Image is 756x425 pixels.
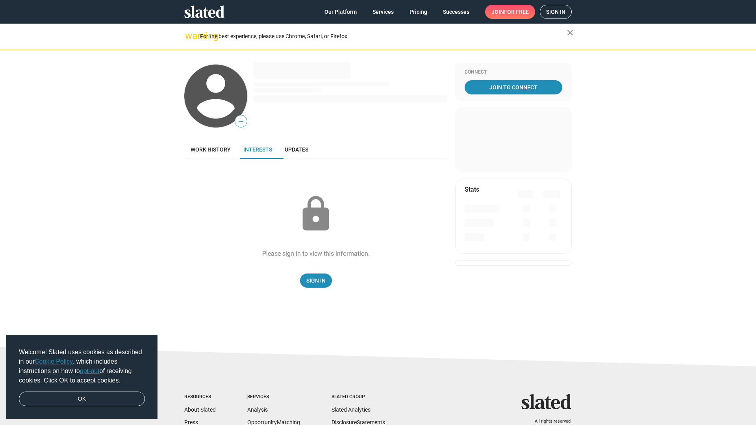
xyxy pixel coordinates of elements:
div: Services [247,394,300,400]
span: Sign In [306,273,326,288]
mat-icon: lock [296,194,335,234]
span: Our Platform [324,5,357,19]
a: About Slated [184,407,216,413]
a: Analysis [247,407,268,413]
span: for free [504,5,529,19]
a: Joinfor free [485,5,535,19]
a: Pricing [403,5,434,19]
div: Please sign in to view this information. [262,249,370,258]
div: cookieconsent [6,335,157,419]
span: Services [372,5,394,19]
span: Join To Connect [466,80,561,94]
a: opt-out [80,368,100,374]
span: Welcome! Slated uses cookies as described in our , which includes instructions on how to of recei... [19,347,145,385]
mat-icon: warning [185,31,195,41]
a: Services [366,5,400,19]
mat-card-title: Stats [465,185,479,194]
a: Join To Connect [465,80,562,94]
span: Work history [191,146,231,153]
span: — [235,116,247,127]
a: Slated Analytics [332,407,371,413]
span: Successes [443,5,469,19]
span: Updates [285,146,308,153]
div: Resources [184,394,216,400]
div: Slated Group [332,394,385,400]
a: Sign In [300,273,332,288]
span: Sign in [546,5,565,18]
mat-icon: close [565,28,575,37]
a: Successes [437,5,476,19]
span: Join [491,5,529,19]
div: For the best experience, please use Chrome, Safari, or Firefox. [200,31,567,42]
a: Interests [237,140,278,159]
a: Updates [278,140,315,159]
span: Interests [243,146,272,153]
a: Sign in [540,5,572,19]
a: dismiss cookie message [19,392,145,407]
a: Cookie Policy [35,358,73,365]
span: Pricing [409,5,427,19]
a: Work history [184,140,237,159]
div: Connect [465,69,562,76]
a: Our Platform [318,5,363,19]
